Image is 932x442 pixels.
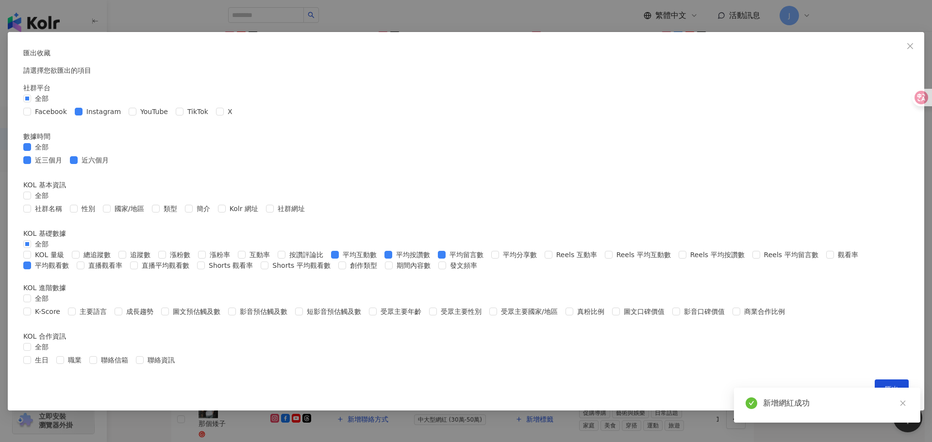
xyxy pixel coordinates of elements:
[686,249,749,260] span: Reels 平均按讚數
[274,203,309,214] span: 社群網址
[206,249,234,260] span: 漲粉率
[552,249,601,260] span: Reels 互動率
[285,249,327,260] span: 按讚評論比
[31,155,66,165] span: 近三個月
[64,355,85,365] span: 職業
[31,293,52,304] span: 全部
[339,249,381,260] span: 平均互動數
[31,260,73,271] span: 平均觀看數
[183,106,212,117] span: TikTok
[573,306,608,317] span: 真粉比例
[122,306,157,317] span: 成長趨勢
[346,260,381,271] span: 創作類型
[78,155,113,165] span: 近六個月
[875,379,909,399] button: 匯出
[31,142,52,152] span: 全部
[23,48,909,58] p: 匯出收藏
[23,65,909,76] p: 請選擇您欲匯出的項目
[23,331,909,342] div: KOL 合作資訊
[377,306,425,317] span: 受眾主要年齡
[499,249,541,260] span: 平均分享數
[78,203,99,214] span: 性別
[84,260,126,271] span: 直播觀看率
[497,306,562,317] span: 受眾主要國家/地區
[437,306,485,317] span: 受眾主要性別
[303,306,365,317] span: 短影音預估觸及數
[111,203,148,214] span: 國家/地區
[236,306,291,317] span: 影音預估觸及數
[740,306,789,317] span: 商業合作比例
[899,400,906,407] span: close
[160,203,181,214] span: 類型
[613,249,675,260] span: Reels 平均互動數
[760,249,822,260] span: Reels 平均留言數
[31,106,71,117] span: Facebook
[80,249,115,260] span: 總追蹤數
[680,306,729,317] span: 影音口碑價值
[620,306,668,317] span: 圖文口碑價值
[23,228,909,239] div: KOL 基礎數據
[23,131,909,142] div: 數據時間
[193,203,214,214] span: 簡介
[83,106,125,117] span: Instagram
[31,93,52,104] span: 全部
[126,249,154,260] span: 追蹤數
[138,260,193,271] span: 直播平均觀看數
[136,106,172,117] span: YouTube
[224,106,236,117] span: X
[268,260,334,271] span: Shorts 平均觀看數
[906,42,914,49] span: close
[246,249,274,260] span: 互動率
[23,282,909,293] div: KOL 進階數據
[166,249,194,260] span: 漲粉數
[31,249,68,260] span: KOL 量級
[23,180,909,190] div: KOL 基本資訊
[393,260,434,271] span: 期間內容數
[31,239,52,249] span: 全部
[31,190,52,201] span: 全部
[226,203,262,214] span: Kolr 網址
[834,249,862,260] span: 觀看率
[900,36,920,55] button: Close
[23,82,909,93] div: 社群平台
[144,355,179,365] span: 聯絡資訊
[885,385,899,393] span: 匯出
[746,397,757,409] span: check-circle
[169,306,224,317] span: 圖文預估觸及數
[76,306,111,317] span: 主要語言
[446,249,487,260] span: 平均留言數
[31,355,52,365] span: 生日
[31,342,52,352] span: 全部
[31,306,64,317] span: K-Score
[97,355,132,365] span: 聯絡信箱
[205,260,257,271] span: Shorts 觀看率
[392,249,434,260] span: 平均按讚數
[446,260,481,271] span: 發文頻率
[31,203,66,214] span: 社群名稱
[763,397,909,409] div: 新增網紅成功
